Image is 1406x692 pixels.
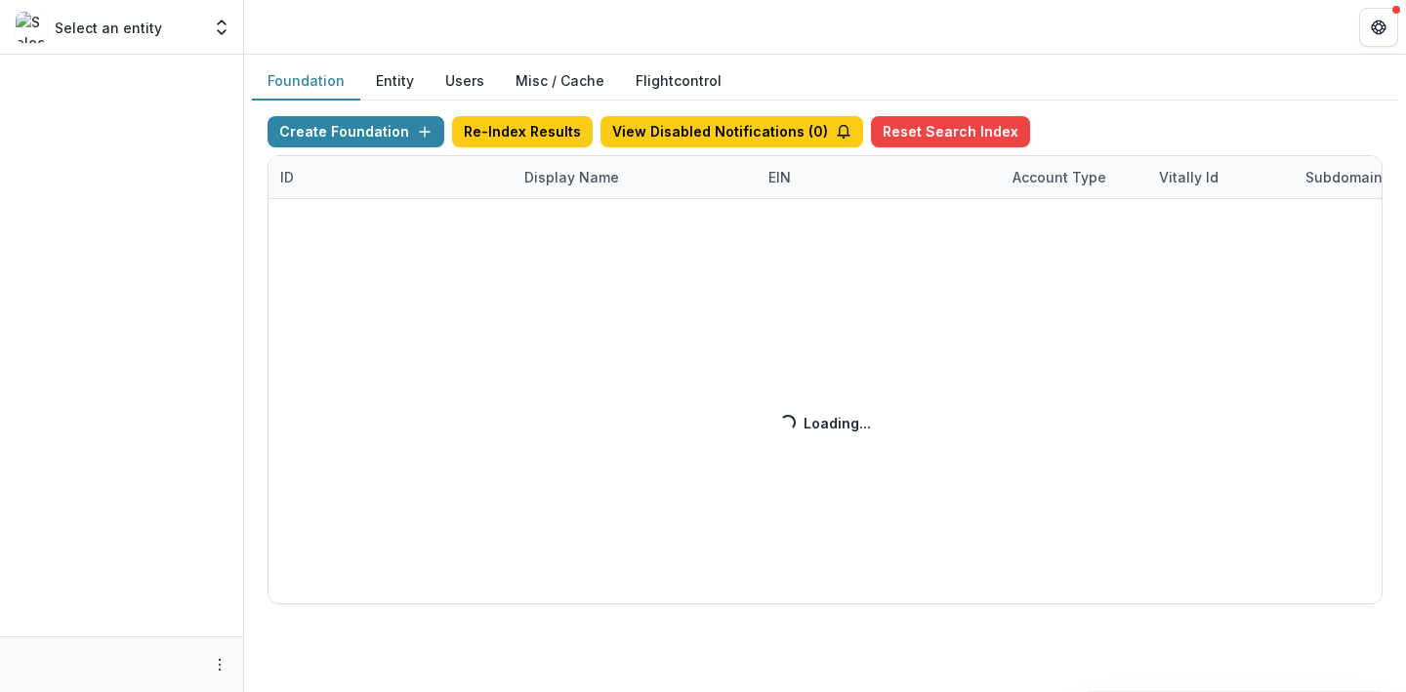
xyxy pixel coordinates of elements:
button: Entity [360,62,430,101]
button: Users [430,62,500,101]
button: Foundation [252,62,360,101]
button: Get Help [1359,8,1398,47]
button: Misc / Cache [500,62,620,101]
a: Flightcontrol [636,70,722,91]
button: More [208,653,231,676]
img: Select an entity [16,12,47,43]
button: Open entity switcher [208,8,235,47]
p: Select an entity [55,18,162,38]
